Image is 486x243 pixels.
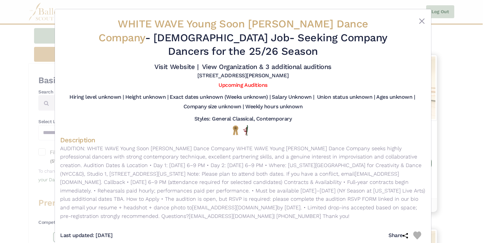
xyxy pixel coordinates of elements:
[60,232,112,239] h5: Last updated: [DATE]
[219,82,267,88] a: Upcoming Auditions
[231,125,240,135] img: National
[91,17,395,58] h2: - - Seeking Company Dancers for the 25/26 Season
[413,231,421,239] img: Heart
[153,31,289,44] span: [DEMOGRAPHIC_DATA] Job
[418,17,426,25] button: Close
[60,144,426,220] p: AUDITION: WHITE WAVE Young Soon [PERSON_NAME] Dance Company WHITE WAVE Young [PERSON_NAME] Dance ...
[245,103,303,110] h5: Weekly hours unknown
[388,232,413,239] h5: Share
[183,103,244,110] h5: Company size unknown |
[69,94,124,101] h5: Hiring level unknown |
[272,94,314,101] h5: Salary Unknown |
[60,136,426,144] h4: Description
[99,17,368,44] span: WHITE WAVE Young Soon [PERSON_NAME] Dance Company
[376,94,415,101] h5: Ages unknown |
[317,94,375,101] h5: Union status unknown |
[125,94,168,101] h5: Height unknown |
[197,72,289,79] h5: [STREET_ADDRESS][PERSON_NAME]
[154,63,198,71] a: Visit Website |
[202,63,332,71] a: View Organization & 3 additional auditions
[243,125,248,136] img: All
[170,94,270,101] h5: Exact dates unknown (Weeks unknown) |
[194,116,292,122] h5: Styles: General Classical, Contemporary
